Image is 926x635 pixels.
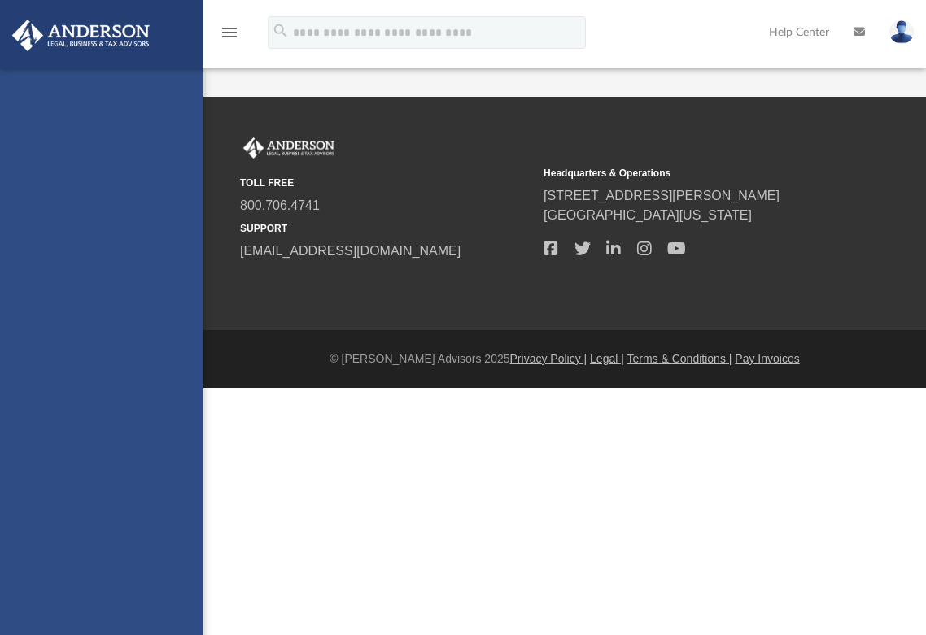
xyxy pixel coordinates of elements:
[889,20,914,44] img: User Pic
[7,20,155,51] img: Anderson Advisors Platinum Portal
[590,352,624,365] a: Legal |
[240,198,320,212] a: 800.706.4741
[203,350,926,368] div: © [PERSON_NAME] Advisors 2025
[240,244,461,258] a: [EMAIL_ADDRESS][DOMAIN_NAME]
[544,208,752,222] a: [GEOGRAPHIC_DATA][US_STATE]
[272,22,290,40] i: search
[220,23,239,42] i: menu
[240,176,532,190] small: TOLL FREE
[544,166,836,180] small: Headquarters & Operations
[220,31,239,42] a: menu
[510,352,587,365] a: Privacy Policy |
[240,137,338,159] img: Anderson Advisors Platinum Portal
[544,189,780,202] a: [STREET_ADDRESS][PERSON_NAME]
[627,352,732,365] a: Terms & Conditions |
[735,352,799,365] a: Pay Invoices
[240,221,532,236] small: SUPPORT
